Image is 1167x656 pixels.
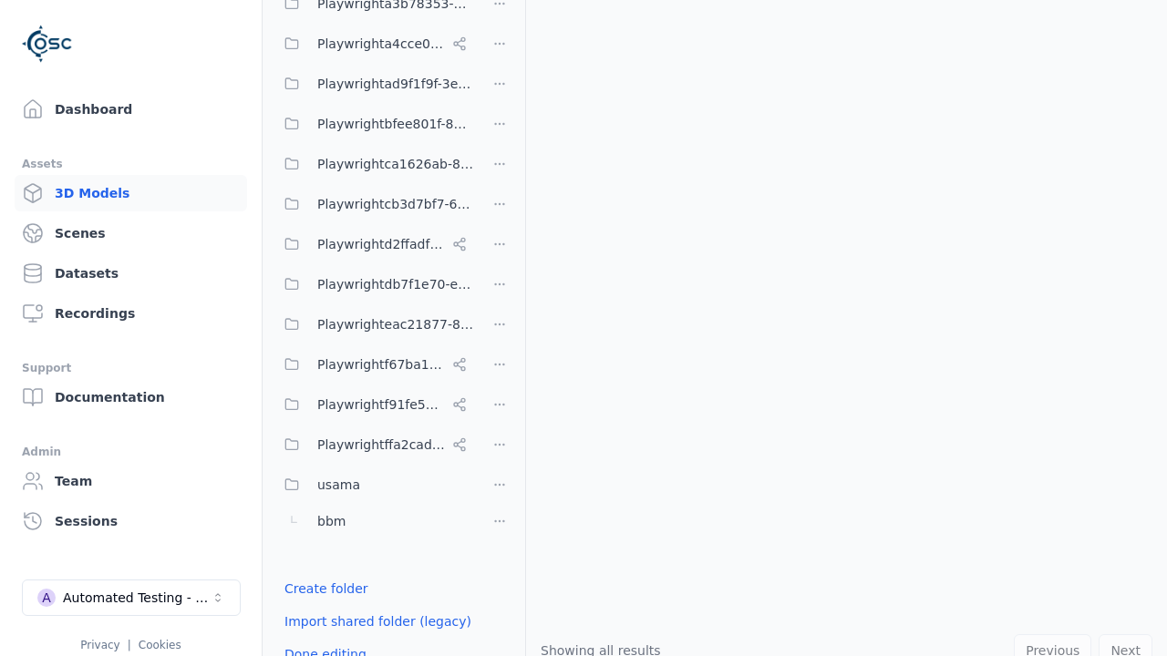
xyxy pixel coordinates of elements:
[317,233,445,255] span: Playwrightd2ffadf0-c973-454c-8fcf-dadaeffcb802
[274,466,474,503] button: usama
[274,572,379,605] button: Create folder
[317,33,445,55] span: Playwrighta4cce06a-a8e6-4c0d-bfc1-93e8d78d750a
[274,186,474,222] button: Playwrightcb3d7bf7-6c4b-494e-a9ee-dbf6e3ab0ae5
[274,266,474,302] button: Playwrightdb7f1e70-e54d-4da7-b38d-464ac70cc2ba
[15,379,247,415] a: Documentation
[37,589,56,607] div: A
[15,91,247,128] a: Dashboard
[22,18,73,69] img: Logo
[15,255,247,292] a: Datasets
[317,113,474,135] span: Playwrightbfee801f-8be1-42a6-b774-94c49e43b650
[317,153,474,175] span: Playwrightca1626ab-8cec-4ddc-b85a-2f9392fe08d1
[22,579,241,616] button: Select a workspace
[63,589,211,607] div: Automated Testing - Playwright
[274,26,474,62] button: Playwrighta4cce06a-a8e6-4c0d-bfc1-93e8d78d750a
[317,510,346,532] span: bbm
[128,639,131,651] span: |
[274,605,482,638] button: Import shared folder (legacy)
[22,153,240,175] div: Assets
[317,354,445,375] span: Playwrightf67ba199-386a-42d1-aebc-3b37e79c7296
[274,226,474,262] button: Playwrightd2ffadf0-c973-454c-8fcf-dadaeffcb802
[15,175,247,211] a: 3D Models
[139,639,181,651] a: Cookies
[284,579,368,598] a: Create folder
[274,386,474,423] button: Playwrightf91fe523-dd75-44f3-a953-451f6070cb42
[317,273,474,295] span: Playwrightdb7f1e70-e54d-4da7-b38d-464ac70cc2ba
[317,474,360,496] span: usama
[317,394,445,415] span: Playwrightf91fe523-dd75-44f3-a953-451f6070cb42
[274,426,474,463] button: Playwrightffa2cad8-0214-4c2f-a758-8e9593c5a37e
[317,434,445,456] span: Playwrightffa2cad8-0214-4c2f-a758-8e9593c5a37e
[15,295,247,332] a: Recordings
[15,463,247,499] a: Team
[317,313,474,335] span: Playwrighteac21877-8674-470e-8ba5-35a13eac9d12
[15,503,247,539] a: Sessions
[80,639,119,651] a: Privacy
[274,106,474,142] button: Playwrightbfee801f-8be1-42a6-b774-94c49e43b650
[22,357,240,379] div: Support
[274,503,474,539] button: bbm
[274,306,474,343] button: Playwrighteac21877-8674-470e-8ba5-35a13eac9d12
[274,66,474,102] button: Playwrightad9f1f9f-3e6a-4231-8f19-c506bf64a382
[284,612,471,630] a: Import shared folder (legacy)
[274,146,474,182] button: Playwrightca1626ab-8cec-4ddc-b85a-2f9392fe08d1
[317,73,474,95] span: Playwrightad9f1f9f-3e6a-4231-8f19-c506bf64a382
[22,441,240,463] div: Admin
[317,193,474,215] span: Playwrightcb3d7bf7-6c4b-494e-a9ee-dbf6e3ab0ae5
[274,346,474,383] button: Playwrightf67ba199-386a-42d1-aebc-3b37e79c7296
[15,215,247,251] a: Scenes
